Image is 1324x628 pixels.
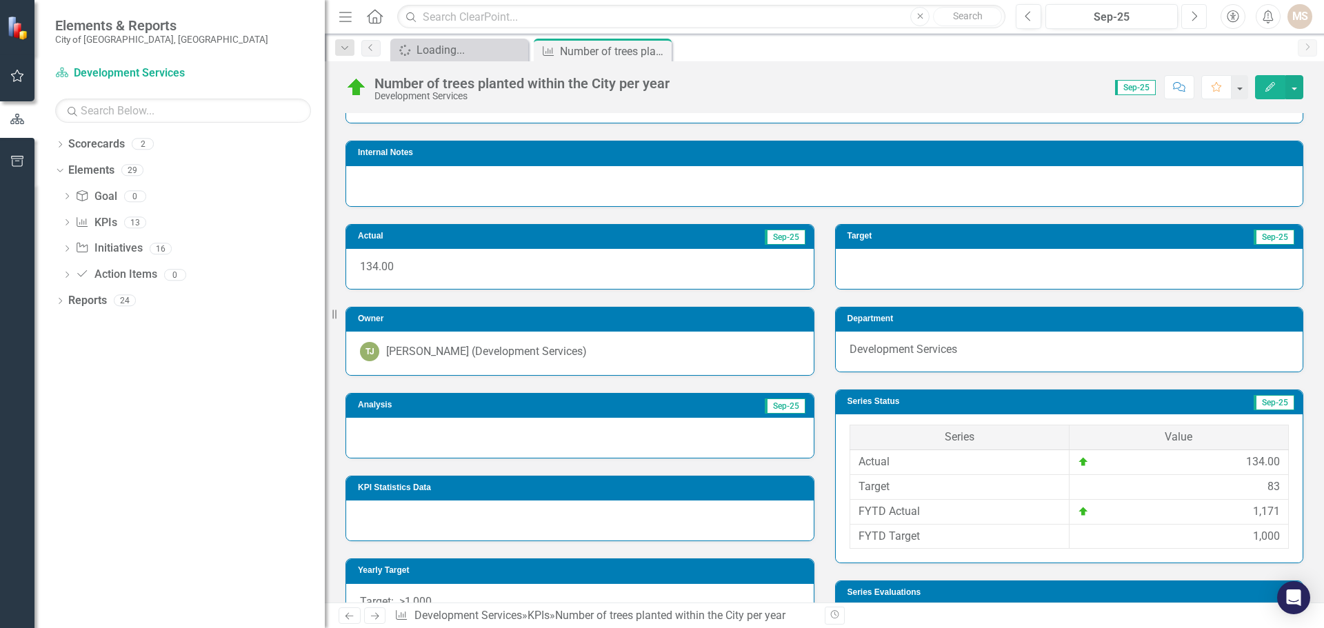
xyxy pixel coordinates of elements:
[560,43,668,60] div: Number of trees planted within the City per year
[374,91,670,101] div: Development Services
[933,7,1002,26] button: Search
[360,260,394,273] span: 134.00
[55,34,268,45] small: City of [GEOGRAPHIC_DATA], [GEOGRAPHIC_DATA]
[358,566,807,575] h3: Yearly Target
[360,342,379,361] div: TJ
[847,397,1096,406] h3: Series Status
[850,343,957,356] span: Development Services
[68,163,114,179] a: Elements
[1254,230,1294,245] span: Sep-25
[528,609,550,622] a: KPIs
[1246,454,1280,470] div: 134.00
[1254,395,1294,410] span: Sep-25
[850,449,1069,474] td: Actual
[68,293,107,309] a: Reports
[1078,456,1089,467] img: On Target
[55,99,311,123] input: Search Below...
[114,295,136,307] div: 24
[414,609,522,622] a: Development Services
[358,232,526,241] h3: Actual
[1253,529,1280,545] div: 1,000
[417,41,525,59] div: Loading...
[75,215,117,231] a: KPIs
[358,148,1296,157] h3: Internal Notes
[847,588,1296,597] h3: Series Evaluations
[124,190,146,202] div: 0
[360,594,800,610] p: Target: >1,000
[121,165,143,176] div: 29
[1045,4,1178,29] button: Sep-25
[358,314,807,323] h3: Owner
[850,524,1069,549] td: FYTD Target
[75,267,157,283] a: Action Items
[7,16,31,40] img: ClearPoint Strategy
[1050,9,1173,26] div: Sep-25
[847,314,1296,323] h3: Department
[150,243,172,254] div: 16
[374,76,670,91] div: Number of trees planted within the City per year
[765,398,805,414] span: Sep-25
[55,65,228,81] a: Development Services
[850,474,1069,499] td: Target
[1277,581,1310,614] div: Open Intercom Messenger
[164,269,186,281] div: 0
[386,344,587,360] div: [PERSON_NAME] (Development Services)
[358,483,807,492] h3: KPI Statistics Data
[850,499,1069,524] td: FYTD Actual
[394,608,814,624] div: » »
[132,139,154,150] div: 2
[1267,479,1280,495] div: 83
[1287,4,1312,29] button: MS
[358,401,559,409] h3: Analysis
[1253,504,1280,520] div: 1,171
[847,232,1014,241] h3: Target
[397,5,1005,29] input: Search ClearPoint...
[68,136,125,152] a: Scorecards
[1078,506,1089,517] img: On Target
[124,216,146,228] div: 13
[953,10,983,21] span: Search
[55,17,268,34] span: Elements & Reports
[394,41,525,59] a: Loading...
[1069,425,1288,450] th: Value
[555,609,785,622] div: Number of trees planted within the City per year
[75,241,142,256] a: Initiatives
[75,189,117,205] a: Goal
[345,77,368,99] img: On Target
[850,425,1069,450] th: Series
[765,230,805,245] span: Sep-25
[1115,80,1156,95] span: Sep-25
